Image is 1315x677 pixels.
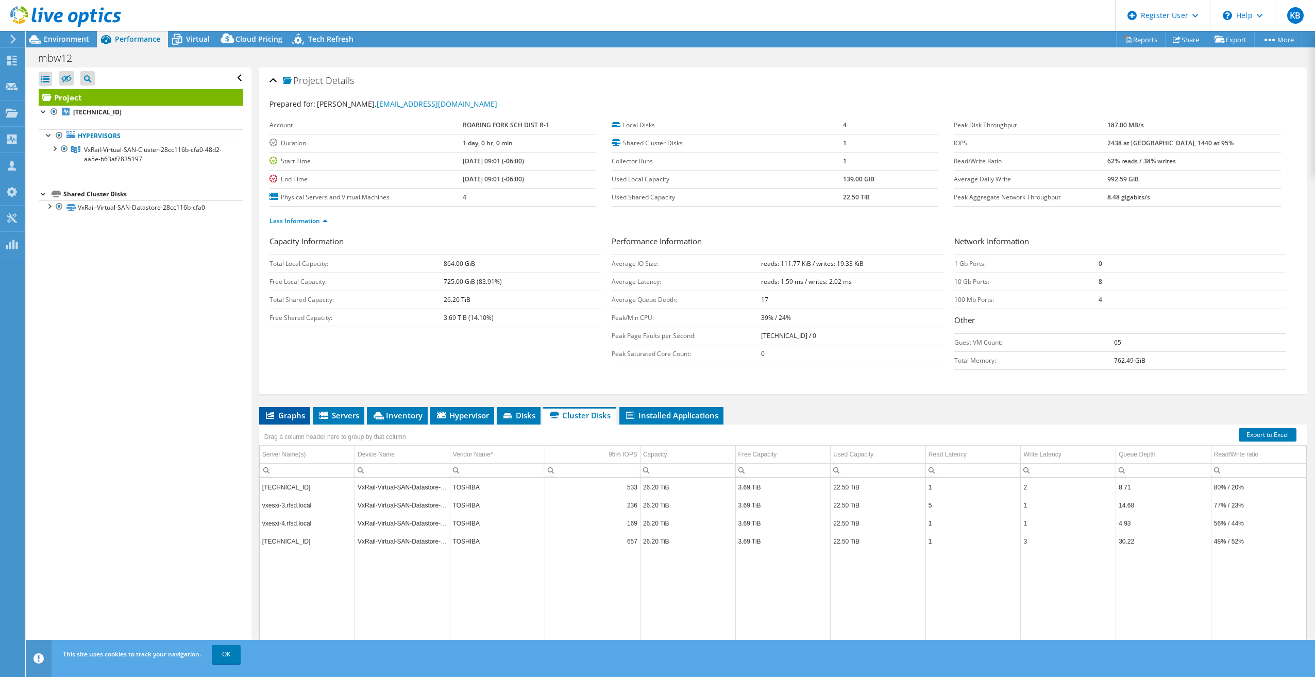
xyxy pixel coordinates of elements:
a: [TECHNICAL_ID] [39,106,243,119]
h3: Performance Information [612,235,943,249]
label: Peak Aggregate Network Throughput [954,192,1107,202]
td: Column Read Latency, Value 1 [925,514,1021,532]
td: 95% IOPS Column [545,446,640,464]
label: Physical Servers and Virtual Machines [269,192,463,202]
td: Column Free Capacity, Value 3.69 TiB [735,514,831,532]
td: Column Device Name, Value VxRail-Virtual-SAN-Datastore-28cc116b-cfa0 [355,478,450,496]
div: Device Name [358,448,395,461]
td: Column 95% IOPS, Value 236 [545,496,640,514]
td: Column Free Capacity, Filter cell [735,463,831,477]
b: 864.00 GiB [444,259,475,268]
label: Peak Disk Throughput [954,120,1107,130]
td: Column Server Name(s), Value vxesxi-3.rfsd.local [260,496,355,514]
span: Servers [318,410,359,420]
td: Column Capacity, Value 26.20 TiB [640,496,735,514]
td: Column Capacity, Value 26.20 TiB [640,478,735,496]
b: 139.00 GiB [843,175,874,183]
td: Column Free Capacity, Value 3.69 TiB [735,496,831,514]
span: Inventory [372,410,423,420]
b: 725.00 GiB (83.91%) [444,277,502,286]
b: 62% reads / 38% writes [1107,157,1176,165]
td: Column Read/Write ratio, Value 77% / 23% [1211,496,1306,514]
td: Column Server Name(s), Filter cell [260,463,355,477]
a: More [1254,31,1302,47]
b: 992.59 GiB [1107,175,1139,183]
svg: \n [1223,11,1232,20]
div: Free Capacity [738,448,777,461]
b: 1 [843,157,847,165]
div: Server Name(s) [262,448,306,461]
b: 4 [843,121,847,129]
td: Guest VM Count: [954,333,1114,351]
b: [DATE] 09:01 (-06:00) [463,157,524,165]
td: Read/Write ratio Column [1211,446,1306,464]
b: 1 [843,139,847,147]
td: Average Latency: [612,273,761,291]
label: Collector Runs [612,156,843,166]
td: 1 Gb Ports: [954,255,1099,273]
td: Free Local Capacity: [269,273,444,291]
span: Hypervisor [435,410,489,420]
div: 95% IOPS [609,448,637,461]
b: 22.50 TiB [843,193,870,201]
span: Tech Refresh [308,34,353,44]
td: Column Read/Write ratio, Value 48% / 52% [1211,532,1306,550]
span: Installed Applications [625,410,718,420]
b: 4 [463,193,466,201]
td: Total Shared Capacity: [269,291,444,309]
span: Performance [115,34,160,44]
h3: Network Information [954,235,1286,249]
td: Write Latency Column [1021,446,1116,464]
td: Column Write Latency, Value 1 [1021,496,1116,514]
b: 1 day, 0 hr, 0 min [463,139,513,147]
a: Export to Excel [1239,428,1296,442]
td: Vendor Name* Column [450,446,545,464]
span: Virtual [186,34,210,44]
td: Column Read Latency, Filter cell [925,463,1021,477]
div: Read Latency [929,448,967,461]
span: [PERSON_NAME], [317,99,497,109]
td: Column Vendor Name*, Filter cell [450,463,545,477]
td: Column Free Capacity, Value 3.69 TiB [735,532,831,550]
td: Column Device Name, Value VxRail-Virtual-SAN-Datastore-28cc116b-cfa0 [355,496,450,514]
b: reads: 1.59 ms / writes: 2.02 ms [761,277,852,286]
label: Prepared for: [269,99,315,109]
td: Column Write Latency, Value 2 [1021,478,1116,496]
td: Column Capacity, Filter cell [640,463,735,477]
a: VxRail-Virtual-SAN-Datastore-28cc116b-cfa0 [39,200,243,214]
b: 187.00 MB/s [1107,121,1144,129]
td: Total Memory: [954,351,1114,369]
td: Column 95% IOPS, Value 533 [545,478,640,496]
td: Column Used Capacity, Value 22.50 TiB [831,532,926,550]
td: Read Latency Column [925,446,1021,464]
b: 2438 at [GEOGRAPHIC_DATA], 1440 at 95% [1107,139,1234,147]
td: Column 95% IOPS, Value 169 [545,514,640,532]
b: 17 [761,295,768,304]
b: 8.48 gigabits/s [1107,193,1150,201]
a: VxRail-Virtual-SAN-Cluster-28cc116b-cfa0-48d2-aa5e-b63af7835197 [39,143,243,165]
span: Cluster Disks [548,410,611,420]
td: Device Name Column [355,446,450,464]
div: Data grid [259,425,1307,644]
div: Read/Write ratio [1214,448,1258,461]
td: Column Vendor Name*, Value TOSHIBA [450,514,545,532]
td: Peak/Min CPU: [612,309,761,327]
td: Peak Page Faults per Second: [612,327,761,345]
td: Column Queue Depth, Value 30.22 [1116,532,1211,550]
td: Column 95% IOPS, Value 657 [545,532,640,550]
a: Project [39,89,243,106]
div: Vendor Name* [453,448,493,461]
td: Column Server Name(s), Value vxesxi-4.rfsd.local [260,514,355,532]
label: Average Daily Write [954,174,1107,184]
label: Duration [269,138,463,148]
span: VxRail-Virtual-SAN-Cluster-28cc116b-cfa0-48d2-aa5e-b63af7835197 [84,145,222,163]
td: Server Name(s) Column [260,446,355,464]
b: 762.49 GiB [1114,356,1145,365]
td: Column Device Name, Filter cell [355,463,450,477]
label: Account [269,120,463,130]
label: Start Time [269,156,463,166]
a: Less Information [269,216,328,225]
td: Peak Saturated Core Count: [612,345,761,363]
td: Column Write Latency, Filter cell [1021,463,1116,477]
h3: Other [954,314,1286,328]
